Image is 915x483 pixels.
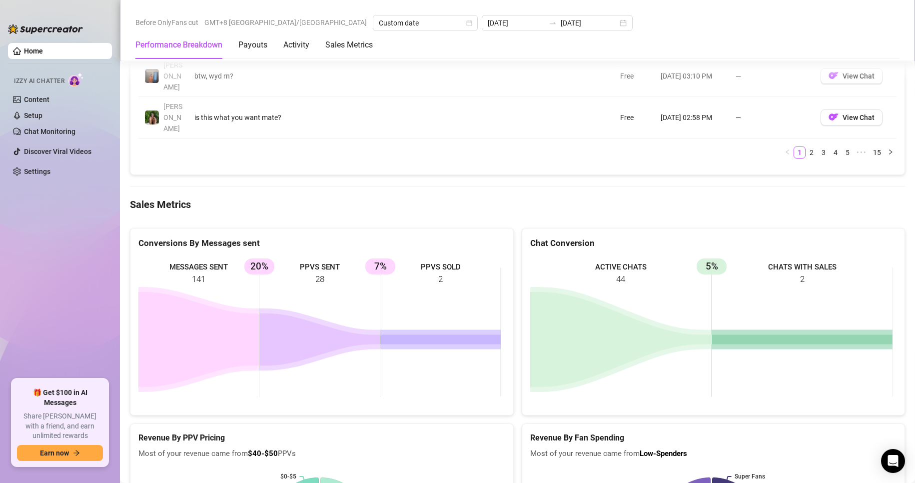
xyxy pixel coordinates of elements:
[530,448,897,460] span: Most of your revenue came from
[135,15,198,30] span: Before OnlyFans cut
[782,146,794,158] button: left
[325,39,373,51] div: Sales Metrics
[842,146,854,158] li: 5
[870,147,884,158] a: 15
[614,55,655,97] td: Free
[640,449,687,458] b: Low-Spenders
[730,97,815,138] td: —
[854,146,870,158] li: Next 5 Pages
[283,39,309,51] div: Activity
[549,19,557,27] span: to
[138,448,505,460] span: Most of your revenue came from PPVs
[655,55,730,97] td: [DATE] 03:10 PM
[530,236,897,250] div: Chat Conversion
[194,112,564,123] div: is this what you want mate?
[14,76,64,86] span: Izzy AI Chatter
[830,146,842,158] li: 4
[614,97,655,138] td: Free
[530,432,897,444] h5: Revenue By Fan Spending
[163,61,182,91] span: [PERSON_NAME]
[248,449,278,458] b: $40-$50
[885,146,897,158] button: right
[549,19,557,27] span: swap-right
[194,70,564,81] div: btw, wyd rn?
[130,197,905,211] h4: Sales Metrics
[138,432,505,444] h5: Revenue By PPV Pricing
[24,127,75,135] a: Chat Monitoring
[821,74,883,82] a: OFView Chat
[785,149,791,155] span: left
[379,15,472,30] span: Custom date
[821,109,883,125] button: OFView Chat
[238,39,267,51] div: Payouts
[8,24,83,34] img: logo-BBDzfeDw.svg
[466,20,472,26] span: calendar
[885,146,897,158] li: Next Page
[280,473,296,480] text: $0-$5
[881,449,905,473] div: Open Intercom Messenger
[68,72,84,87] img: AI Chatter
[145,110,159,124] img: Nathaniel
[829,70,839,80] img: OF
[843,72,875,80] span: View Chat
[17,411,103,441] span: Share [PERSON_NAME] with a friend, and earn unlimited rewards
[488,17,545,28] input: Start date
[818,147,829,158] a: 3
[204,15,367,30] span: GMT+8 [GEOGRAPHIC_DATA]/[GEOGRAPHIC_DATA]
[806,146,818,158] li: 2
[843,113,875,121] span: View Chat
[17,445,103,461] button: Earn nowarrow-right
[794,146,806,158] li: 1
[794,147,805,158] a: 1
[821,68,883,84] button: OFView Chat
[135,39,222,51] div: Performance Breakdown
[138,236,505,250] div: Conversions By Messages sent
[821,115,883,123] a: OFView Chat
[73,449,80,456] span: arrow-right
[655,97,730,138] td: [DATE] 02:58 PM
[24,167,50,175] a: Settings
[24,147,91,155] a: Discover Viral Videos
[829,112,839,122] img: OF
[734,473,765,480] text: Super Fans
[730,55,815,97] td: —
[40,449,69,457] span: Earn now
[888,149,894,155] span: right
[830,147,841,158] a: 4
[145,69,159,83] img: Wayne
[24,47,43,55] a: Home
[818,146,830,158] li: 3
[870,146,885,158] li: 15
[842,147,853,158] a: 5
[17,388,103,407] span: 🎁 Get $100 in AI Messages
[782,146,794,158] li: Previous Page
[561,17,618,28] input: End date
[163,102,182,132] span: [PERSON_NAME]
[806,147,817,158] a: 2
[24,95,49,103] a: Content
[854,146,870,158] span: •••
[24,111,42,119] a: Setup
